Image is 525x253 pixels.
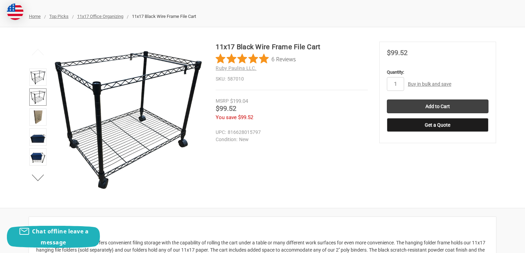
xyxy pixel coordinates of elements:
[216,104,236,113] span: $99.52
[30,70,45,85] img: 11x17 Black Wire Frame File Cart
[28,45,49,59] button: Previous
[30,129,45,145] img: 11x17 Black Wire Frame File Cart
[132,14,196,19] span: 11x17 Black Wire Frame File Cart
[7,226,100,248] button: Chat offline leave a message
[216,42,368,52] h1: 11x17 Black Wire Frame File Cart
[238,114,253,120] span: $99.52
[387,99,488,113] input: Add to Cart
[216,129,226,136] dt: UPC:
[29,14,41,19] a: Home
[77,14,123,19] a: 11x17 Office Organizing
[216,114,237,120] span: You save
[30,89,45,105] img: 11x17 Black Wire Frame File Cart
[216,97,229,105] div: MSRP
[216,75,368,83] dd: 587010
[216,136,365,143] dd: New
[30,109,45,125] img: 11x17 Black Rolling File Cart
[30,149,45,165] img: 11x17 Black Wire Frame File Cart
[271,54,296,64] span: 6 Reviews
[230,98,248,104] span: $199.04
[49,14,69,19] a: Top Picks
[32,228,89,246] span: Chat offline leave a message
[36,224,489,234] h2: Description
[387,49,408,57] span: $99.52
[408,81,451,87] a: Buy in bulk and save
[387,69,488,76] label: Quantity:
[7,3,23,20] img: duty and tax information for United States
[216,54,296,64] button: Rated 4.8 out of 5 stars from 6 reviews. Jump to reviews.
[387,118,488,132] button: Get a Quote
[216,65,256,71] a: Ruby Paulina LLC.
[216,136,237,143] dt: Condition:
[216,129,365,136] dd: 816628015797
[52,42,204,193] img: 11x17 Black Wire Frame File Cart
[28,171,49,185] button: Next
[216,75,226,83] dt: SKU:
